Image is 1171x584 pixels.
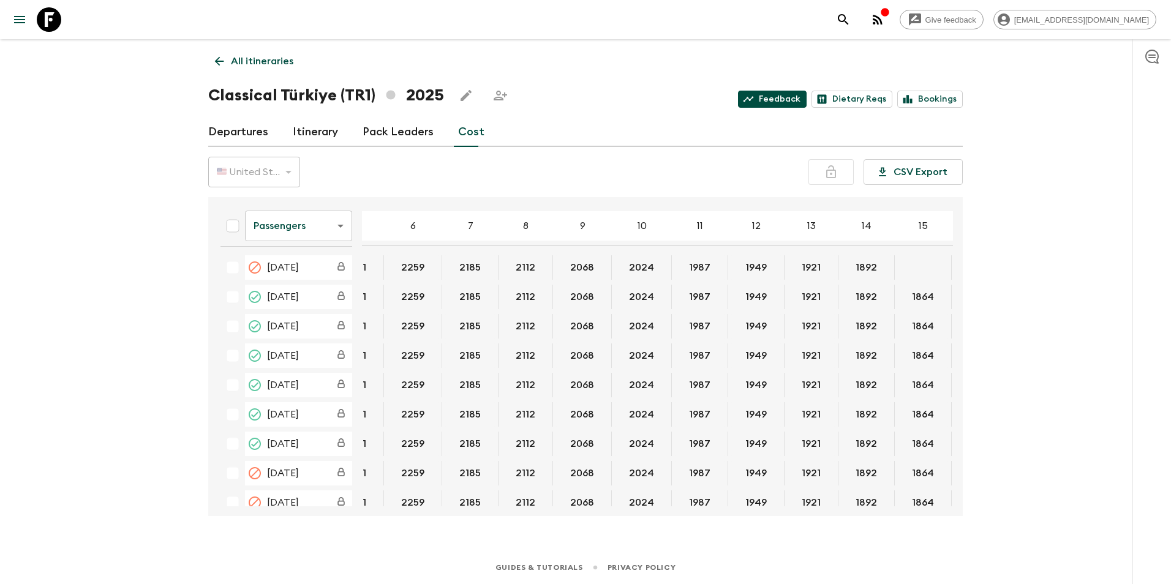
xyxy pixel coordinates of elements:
div: 16 May 2025; 10 [612,343,672,368]
h1: Classical Türkiye (TR1) 2025 [208,83,444,108]
div: 20 Apr 2025; 7 [442,285,499,309]
div: 25 May 2025; 6 [384,402,442,427]
button: 1864 [897,314,949,339]
svg: Completed [247,378,262,392]
svg: Completed [247,436,262,451]
div: 04 May 2025; 10 [612,314,672,339]
div: 25 May 2025; 12 [728,402,785,427]
div: 23 May 2025; 7 [442,373,499,397]
div: 16 May 2025; 11 [672,343,728,368]
div: [EMAIL_ADDRESS][DOMAIN_NAME] [993,10,1156,29]
div: 25 May 2025; 13 [785,402,838,427]
div: 13 Jun 2025; 16 [952,461,1007,485]
span: [EMAIL_ADDRESS][DOMAIN_NAME] [1007,15,1156,24]
div: 08 Jun 2025; 10 [612,432,672,456]
div: Costs are fixed. The departure date (20 Apr 2025) has passed [330,286,352,308]
button: 2185 [445,402,495,427]
button: 2068 [555,314,609,339]
button: 1987 [674,402,725,427]
button: 2259 [386,314,439,339]
div: 16 May 2025; 7 [442,343,499,368]
div: 20 Jun 2025; 7 [442,490,499,515]
button: 1892 [841,461,892,485]
a: All itineraries [208,49,300,73]
div: 04 May 2025; 11 [672,314,728,339]
button: 1892 [841,343,892,368]
div: Costs are fixed. The departure date (18 Apr 2025) has passed [330,256,352,279]
button: 2024 [614,343,669,368]
div: 20 Apr 2025; 8 [499,285,553,309]
button: 2112 [501,255,550,280]
button: 1949 [731,402,781,427]
button: 2024 [614,255,669,280]
button: 1892 [841,373,892,397]
div: 16 May 2025; 14 [838,343,895,368]
button: 1949 [731,432,781,456]
div: 20 Jun 2025; 8 [499,490,553,515]
div: 20 Jun 2025; 14 [838,490,895,515]
div: 13 Jun 2025; 9 [553,461,612,485]
div: 23 May 2025; 8 [499,373,553,397]
div: Costs are fixed. The departure date (16 May 2025) has passed [330,345,352,367]
div: Costs are fixed. The departure date (20 Jun 2025) has passed [330,492,352,514]
div: 23 May 2025; 6 [384,373,442,397]
div: 16 May 2025; 9 [553,343,612,368]
svg: Cancelled [247,495,262,510]
button: 1921 [787,343,835,368]
div: 13 Jun 2025; 15 [895,461,952,485]
div: 20 Jun 2025; 12 [728,490,785,515]
button: 1987 [674,432,725,456]
div: 25 May 2025; 15 [895,402,952,427]
p: 10 [638,219,647,233]
button: 1987 [674,314,725,339]
div: 25 May 2025; 16 [952,402,1007,427]
div: 23 May 2025; 15 [895,373,952,397]
button: 1987 [674,285,725,309]
div: 18 Apr 2025; 6 [384,255,442,280]
div: 20 Jun 2025; 16 [952,490,1007,515]
span: [DATE] [267,260,299,275]
button: 1864 [897,373,949,397]
div: 20 Apr 2025; 6 [384,285,442,309]
div: 18 Apr 2025; 14 [838,255,895,280]
p: 13 [807,219,816,233]
div: 20 Jun 2025; 13 [785,490,838,515]
div: 04 May 2025; 13 [785,314,838,339]
div: 13 Jun 2025; 10 [612,461,672,485]
div: 16 May 2025; 15 [895,343,952,368]
button: 2068 [555,255,609,280]
span: [DATE] [267,466,299,481]
button: 2024 [614,402,669,427]
div: 08 Jun 2025; 7 [442,432,499,456]
button: 1921 [787,490,835,515]
a: Feedback [738,91,807,108]
div: 20 Jun 2025; 6 [384,490,442,515]
div: 20 Apr 2025; 10 [612,285,672,309]
div: 25 May 2025; 14 [838,402,895,427]
button: 2259 [386,255,439,280]
div: 08 Jun 2025; 9 [553,432,612,456]
p: 6 [410,219,416,233]
button: 2185 [445,255,495,280]
button: 2112 [501,490,550,515]
button: 2259 [386,343,439,368]
svg: Cancelled [247,466,262,481]
div: 20 Jun 2025; 10 [612,490,672,515]
button: CSV Export [864,159,963,185]
button: 2112 [501,314,550,339]
div: 16 May 2025; 8 [499,343,553,368]
button: 1892 [841,490,892,515]
div: 23 May 2025; 12 [728,373,785,397]
div: 16 May 2025; 12 [728,343,785,368]
button: 2068 [555,432,609,456]
div: 13 Jun 2025; 8 [499,461,553,485]
a: Bookings [897,91,963,108]
button: 1921 [787,402,835,427]
div: 18 Apr 2025; 9 [553,255,612,280]
div: 04 May 2025; 16 [952,314,1007,339]
button: 1987 [674,490,725,515]
button: 1949 [731,490,781,515]
a: Cost [458,118,484,147]
div: 23 May 2025; 16 [952,373,1007,397]
button: 1892 [841,402,892,427]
